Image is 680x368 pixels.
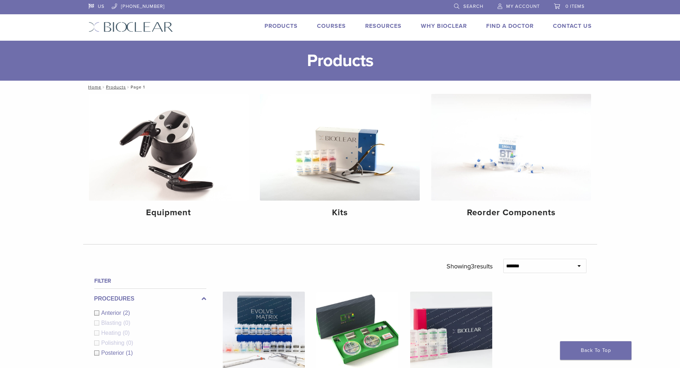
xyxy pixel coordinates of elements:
[431,94,591,224] a: Reorder Components
[106,85,126,90] a: Products
[266,206,414,219] h4: Kits
[123,330,130,336] span: (0)
[101,350,126,356] span: Posterior
[421,22,467,30] a: Why Bioclear
[260,94,420,224] a: Kits
[101,320,124,326] span: Blasting
[126,340,133,346] span: (0)
[95,206,243,219] h4: Equipment
[123,320,130,326] span: (0)
[447,259,493,274] p: Showing results
[94,294,206,303] label: Procedures
[471,262,474,270] span: 3
[89,94,249,224] a: Equipment
[431,94,591,201] img: Reorder Components
[317,22,346,30] a: Courses
[553,22,592,30] a: Contact Us
[486,22,534,30] a: Find A Doctor
[101,340,126,346] span: Polishing
[565,4,585,9] span: 0 items
[94,277,206,285] h4: Filter
[463,4,483,9] span: Search
[560,341,631,360] a: Back To Top
[123,310,130,316] span: (2)
[89,94,249,201] img: Equipment
[126,85,131,89] span: /
[101,85,106,89] span: /
[365,22,402,30] a: Resources
[265,22,298,30] a: Products
[83,81,597,94] nav: Page 1
[86,85,101,90] a: Home
[126,350,133,356] span: (1)
[437,206,585,219] h4: Reorder Components
[506,4,540,9] span: My Account
[89,22,173,32] img: Bioclear
[101,330,123,336] span: Heating
[260,94,420,201] img: Kits
[101,310,123,316] span: Anterior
